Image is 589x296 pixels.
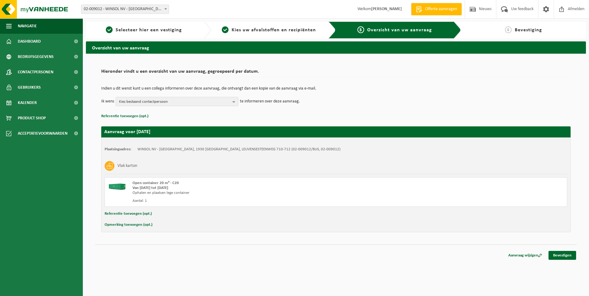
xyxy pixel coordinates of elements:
[367,28,432,33] span: Overzicht van uw aanvraag
[86,41,586,53] h2: Overzicht van uw aanvraag
[137,147,341,152] td: WINSOL NV - [GEOGRAPHIC_DATA], 1930 [GEOGRAPHIC_DATA], LEUVENSESTEENWEG 710-712 (02-009012/BUS, 0...
[18,95,37,110] span: Kalender
[18,49,54,64] span: Bedrijfsgegevens
[18,34,41,49] span: Dashboard
[549,251,576,260] a: Bevestigen
[101,69,571,77] h2: Hieronder vindt u een overzicht van uw aanvraag, gegroepeerd per datum.
[101,112,148,120] button: Referentie toevoegen (opt.)
[411,3,462,15] a: Offerte aanvragen
[505,26,512,33] span: 4
[105,147,131,151] strong: Plaatsingsadres:
[89,26,199,34] a: 1Selecteer hier een vestiging
[116,97,238,106] button: Kies bestaand contactpersoon
[133,198,360,203] div: Aantal: 1
[3,283,102,296] iframe: chat widget
[424,6,459,12] span: Offerte aanvragen
[515,28,542,33] span: Bevestiging
[81,5,169,13] span: 02-009012 - WINSOL NV - LEUVEN - ZAVENTEM
[222,26,229,33] span: 2
[133,186,168,190] strong: Van [DATE] tot [DATE]
[504,251,547,260] a: Aanvraag wijzigen
[108,181,126,190] img: HK-XC-20-GN-00.png
[240,97,300,106] p: te informeren over deze aanvraag.
[119,97,230,106] span: Kies bestaand contactpersoon
[357,26,364,33] span: 3
[18,126,67,141] span: Acceptatievoorwaarden
[18,80,41,95] span: Gebruikers
[104,129,150,134] strong: Aanvraag voor [DATE]
[105,221,152,229] button: Opmerking toevoegen (opt.)
[133,190,360,195] div: Ophalen en plaatsen lege container
[105,210,152,218] button: Referentie toevoegen (opt.)
[18,110,46,126] span: Product Shop
[133,181,179,185] span: Open container 20 m³ - C20
[371,7,402,11] strong: [PERSON_NAME]
[18,18,37,34] span: Navigatie
[18,64,53,80] span: Contactpersonen
[101,97,114,106] p: Ik wens
[232,28,316,33] span: Kies uw afvalstoffen en recipiënten
[214,26,324,34] a: 2Kies uw afvalstoffen en recipiënten
[117,161,137,171] h3: Vlak karton
[116,28,182,33] span: Selecteer hier een vestiging
[101,86,571,91] p: Indien u dit wenst kunt u een collega informeren over deze aanvraag, die ontvangt dan een kopie v...
[106,26,113,33] span: 1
